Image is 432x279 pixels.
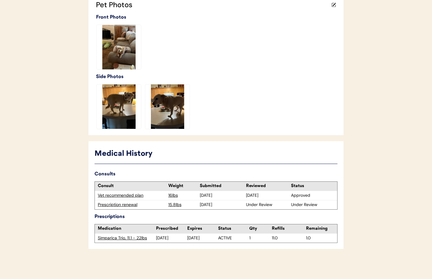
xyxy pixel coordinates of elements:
div: Expires [187,226,218,232]
div: 11.0 [272,235,303,241]
div: [DATE] [200,202,243,208]
div: Under Review [246,202,289,208]
div: Refills [272,226,303,232]
div: Simparica Trio, 11.1 - 22lbs [98,235,156,241]
div: [DATE] [246,193,289,199]
div: ACTIVE [218,235,249,241]
div: Remaining [306,226,337,232]
div: Reviewed [246,183,289,189]
div: Prescriptions [94,213,337,221]
div: Consults [94,170,337,178]
div: Side Photos [96,73,337,81]
div: Qty [249,226,272,232]
div: Consult [98,183,165,189]
div: 1 [249,235,272,241]
img: IMG_2468.jpeg [145,84,190,129]
div: 1.0 [306,235,337,241]
div: [DATE] [187,235,218,241]
div: Front Photos [96,13,337,22]
div: Prescription renewal [98,202,165,208]
img: IMG_2376.jpeg [97,25,141,69]
div: Approved [291,193,334,199]
div: Medical History [94,148,337,160]
div: Submitted [200,183,243,189]
img: IMG_2466.jpeg [97,84,141,129]
div: 16lbs [168,193,198,199]
div: Vet recommended plan [98,193,165,199]
div: Under Review [291,202,334,208]
div: [DATE] [156,235,187,241]
div: Prescribed [156,226,187,232]
div: Status [218,226,249,232]
div: 15.8lbs [168,202,198,208]
div: [DATE] [200,193,243,199]
div: Status [291,183,334,189]
div: Medication [98,226,156,232]
div: Weight [168,183,198,189]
